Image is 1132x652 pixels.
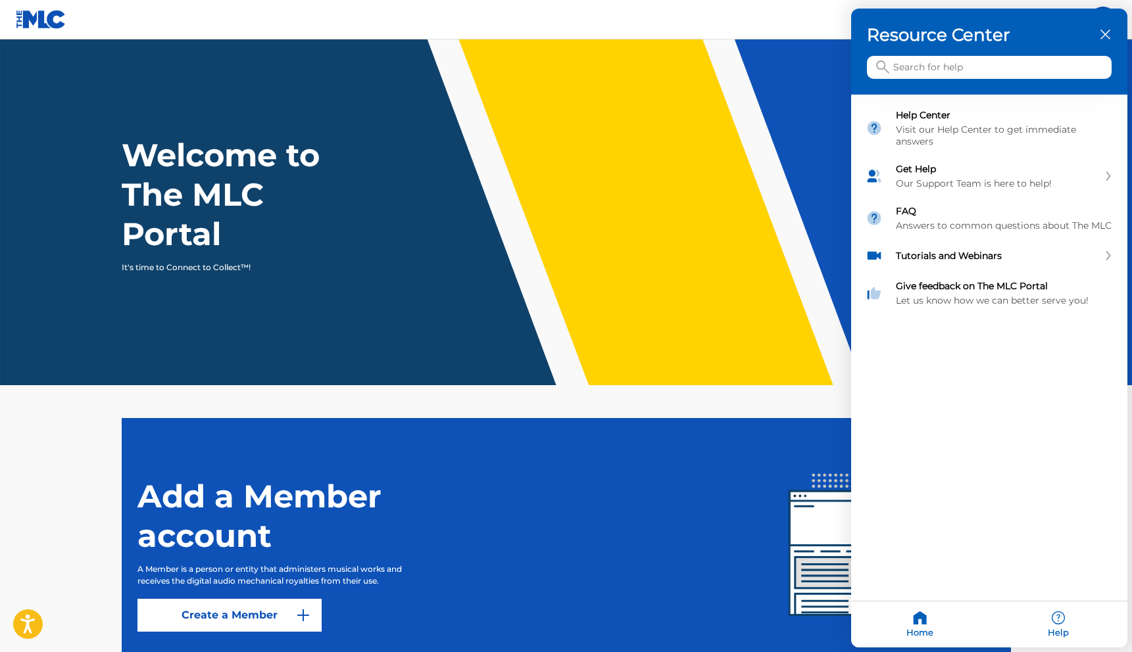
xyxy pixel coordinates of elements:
img: module icon [866,247,883,264]
div: Give feedback on The MLC Portal [896,280,1113,292]
div: Let us know how we can better serve you! [896,294,1113,306]
svg: expand [1104,251,1112,260]
img: module icon [866,168,883,185]
div: Give feedback on The MLC Portal [851,272,1127,314]
img: module icon [866,120,883,137]
div: close resource center [1099,28,1112,41]
div: Answers to common questions about The MLC [896,220,1113,231]
div: Help [989,601,1127,647]
img: module icon [866,210,883,227]
input: Search for help [867,56,1112,79]
div: Our Support Team is here to help! [896,177,1098,189]
div: Get Help [896,163,1098,175]
div: Tutorials and Webinars [851,239,1127,272]
div: FAQ [851,197,1127,239]
div: Home [851,601,989,647]
div: Tutorials and Webinars [896,250,1098,262]
h3: Resource Center [867,24,1112,45]
div: entering resource center home [851,95,1127,314]
div: Resource center home modules [851,95,1127,314]
div: Get Help [851,155,1127,197]
div: Help Center [896,109,1113,121]
svg: icon [876,60,889,74]
div: Help Center [851,101,1127,155]
div: FAQ [896,205,1113,217]
img: module icon [866,285,883,302]
svg: expand [1104,172,1112,181]
div: Visit our Help Center to get immediate answers [896,124,1113,147]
